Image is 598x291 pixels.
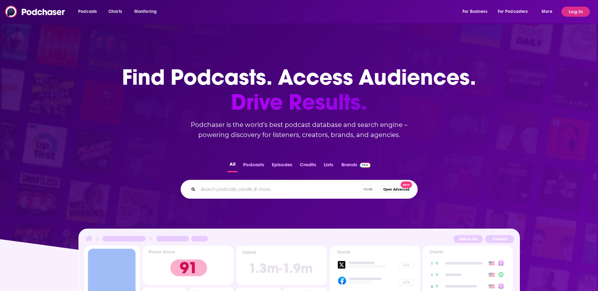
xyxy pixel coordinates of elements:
button: open menu [130,7,165,17]
button: Episodes [270,160,294,172]
span: Ctrl K [361,185,375,194]
h2: Podchaser is the world’s best podcast database and search engine – powering discovery for listene... [173,120,425,140]
span: For Business [462,7,487,16]
img: Podchaser - Follow, Share and Rate Podcasts [5,6,66,18]
a: Charts [104,7,126,17]
button: open menu [74,7,105,17]
span: Drive Results. [122,90,476,115]
input: Search podcasts, credits, & more... [198,184,361,194]
img: Podcast Insights Header [84,234,514,245]
button: Lists [322,160,335,172]
button: open menu [494,7,537,17]
span: More [542,7,552,16]
button: Open AdvancedNew [380,185,412,193]
button: Podcasts [241,160,266,172]
button: open menu [458,7,495,17]
div: Search podcasts, credits, & more... [181,180,418,199]
span: Charts [108,7,122,16]
button: Credits [298,160,318,172]
span: New [401,181,412,188]
img: Podcast Insights Listens [236,246,327,285]
h1: Find Podcasts. Access Audiences. [122,65,476,115]
span: Open Advanced [383,188,409,191]
span: Monitoring [134,7,157,16]
a: BrandsPodchaser Pro [341,160,371,172]
span: For Podcasters [498,7,528,16]
img: Podcast Insights Power score [142,246,234,285]
img: Podchaser Pro [360,163,371,168]
button: All [228,160,237,172]
button: Log In [561,7,590,17]
button: open menu [537,7,560,17]
span: Podcasts [78,7,97,16]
